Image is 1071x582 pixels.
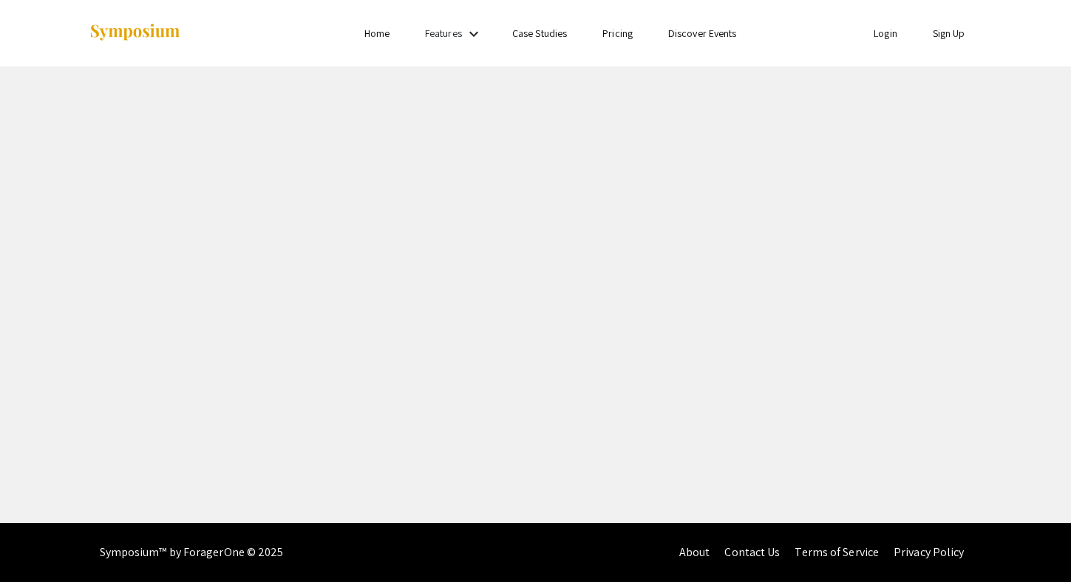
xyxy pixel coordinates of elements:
a: Features [425,27,462,40]
a: About [679,544,710,560]
a: Pricing [602,27,633,40]
a: Discover Events [668,27,737,40]
a: Terms of Service [795,544,879,560]
a: Case Studies [512,27,567,40]
a: Home [364,27,390,40]
mat-icon: Expand Features list [465,25,483,43]
a: Login [874,27,897,40]
div: Symposium™ by ForagerOne © 2025 [100,523,284,582]
a: Privacy Policy [894,544,964,560]
a: Contact Us [724,544,780,560]
img: Symposium by ForagerOne [89,23,181,43]
a: Sign Up [933,27,965,40]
